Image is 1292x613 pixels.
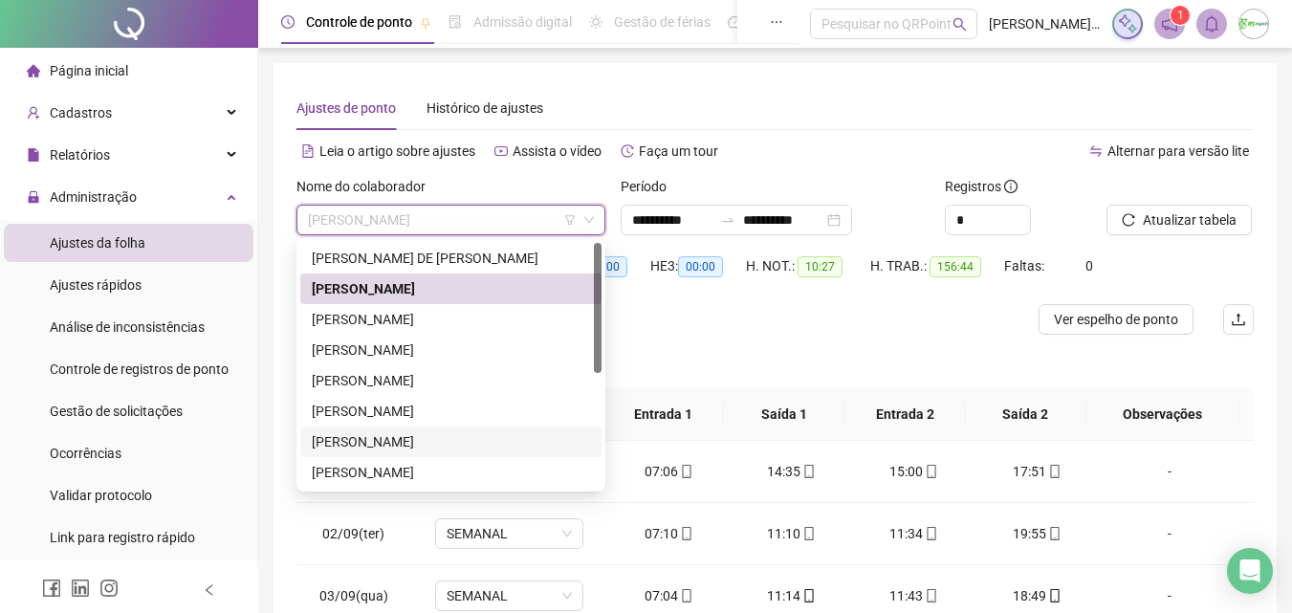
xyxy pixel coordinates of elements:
div: Open Intercom Messenger [1227,548,1273,594]
div: [PERSON_NAME] [312,431,590,452]
span: Histórico de ajustes [427,100,543,116]
span: search [953,17,967,32]
span: mobile [800,465,816,478]
span: youtube [494,144,508,158]
span: clock-circle [281,15,295,29]
th: Entrada 1 [603,388,724,441]
span: Controle de ponto [306,14,412,30]
span: Assista o vídeo [513,143,602,159]
span: Ajustes rápidos [50,277,142,293]
span: 02/09(ter) [322,526,384,541]
span: dashboard [728,15,741,29]
span: pushpin [420,17,431,29]
span: file [27,148,40,162]
div: 07:06 [624,461,715,482]
span: 1 [1177,9,1184,22]
div: 11:14 [746,585,838,606]
span: 10:27 [798,256,843,277]
span: Faltas: [1004,258,1047,274]
div: 17:51 [991,461,1083,482]
span: home [27,64,40,77]
div: GABRIEL FELIPE DA SILVA [300,335,602,365]
div: 18:49 [991,585,1083,606]
span: mobile [1046,465,1062,478]
span: down [583,214,595,226]
div: 11:34 [868,523,960,544]
span: Ocorrências [50,446,121,461]
span: bell [1203,15,1220,33]
div: - [1113,523,1226,544]
span: Alternar para versão lite [1107,143,1249,159]
span: Controle de registros de ponto [50,361,229,377]
span: SEMANAL [447,519,572,548]
span: Leia o artigo sobre ajustes [319,143,475,159]
span: Página inicial [50,63,128,78]
span: [PERSON_NAME] - RS ENGENHARIA [989,13,1101,34]
span: Ajustes de ponto [296,100,396,116]
span: Validar protocolo [50,488,152,503]
span: notification [1161,15,1178,33]
span: file-done [449,15,462,29]
span: mobile [678,527,693,540]
span: instagram [99,579,119,598]
span: Faça um tour [639,143,718,159]
span: Administração [50,189,137,205]
span: left [203,583,216,597]
th: Saída 1 [724,388,844,441]
span: ATILA GARCIA DOS SANTOS [308,206,594,234]
span: mobile [923,589,938,602]
div: H. NOT.: [746,255,870,277]
span: swap [1089,144,1103,158]
span: Admissão digital [473,14,572,30]
span: sun [589,15,602,29]
span: mobile [1046,589,1062,602]
div: ANDERSON RODRIGO DE JESUS EUGENIO [300,243,602,274]
span: Atualizar tabela [1143,209,1237,230]
div: KAWAII NASCIMENTO [300,396,602,427]
span: mobile [1046,527,1062,540]
span: mobile [800,589,816,602]
span: reload [1122,213,1135,227]
span: Registros [945,176,1018,197]
span: mobile [923,527,938,540]
span: Ver espelho de ponto [1054,309,1178,330]
span: file-text [301,144,315,158]
div: LUCAS SOUZA SILVA [300,457,602,488]
div: [PERSON_NAME] [312,401,590,422]
div: [PERSON_NAME] DE [PERSON_NAME] [312,248,590,269]
span: Gestão de férias [614,14,711,30]
div: 07:04 [624,585,715,606]
div: [PERSON_NAME] [312,309,590,330]
div: 11:10 [746,523,838,544]
span: Observações [1102,404,1224,425]
span: 156:44 [930,256,981,277]
span: Relatórios [50,147,110,163]
span: to [720,212,735,228]
button: Ver espelho de ponto [1039,304,1193,335]
div: DILTON GUILHERME SILVA LIMA [300,304,602,335]
button: Atualizar tabela [1106,205,1252,235]
span: history [621,144,634,158]
th: Observações [1086,388,1239,441]
div: [PERSON_NAME] [312,462,590,483]
span: filter [564,214,576,226]
span: linkedin [71,579,90,598]
sup: 1 [1171,6,1190,25]
div: HE 3: [650,255,746,277]
span: Gestão de solicitações [50,404,183,419]
span: mobile [678,589,693,602]
span: mobile [923,465,938,478]
div: 07:10 [624,523,715,544]
div: 15:00 [868,461,960,482]
div: 11:43 [868,585,960,606]
span: 03/09(qua) [319,588,388,603]
label: Nome do colaborador [296,176,438,197]
span: swap-right [720,212,735,228]
span: info-circle [1004,180,1018,193]
span: upload [1231,312,1246,327]
div: [PERSON_NAME] [312,278,590,299]
span: mobile [800,527,816,540]
span: facebook [42,579,61,598]
span: 0 [1085,258,1093,274]
div: H. TRAB.: [870,255,1004,277]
